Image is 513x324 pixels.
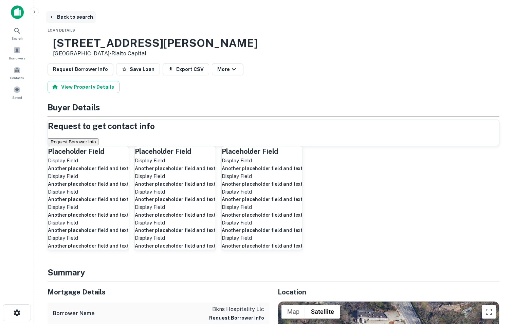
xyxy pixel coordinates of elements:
p: [GEOGRAPHIC_DATA] • [53,50,258,58]
p: Display Field [48,203,129,211]
p: Display Field [135,157,216,165]
h6: Another placeholder field and text [222,242,303,250]
h6: Another placeholder field and text [135,180,216,188]
h6: Another placeholder field and text [135,165,216,172]
p: Display Field [48,219,129,227]
img: capitalize-icon.png [11,5,24,19]
p: Display Field [135,172,216,180]
a: Borrowers [2,44,32,62]
h4: Buyer Details [48,101,499,113]
p: Display Field [48,188,129,196]
p: Display Field [135,203,216,211]
h6: Another placeholder field and text [48,227,129,234]
h6: Another placeholder field and text [222,196,303,203]
button: Export CSV [163,63,209,75]
h5: Placeholder Field [135,146,216,157]
span: Saved [12,95,22,100]
iframe: Chat Widget [479,248,513,281]
h3: [STREET_ADDRESS][PERSON_NAME] [53,37,258,50]
button: Show satellite imagery [305,305,340,319]
p: Display Field [135,234,216,242]
p: Display Field [222,234,303,242]
p: Display Field [222,172,303,180]
h6: Another placeholder field and text [135,227,216,234]
h6: Another placeholder field and text [48,196,129,203]
p: Display Field [48,172,129,180]
button: Request Borrower Info [48,63,113,75]
h6: Another placeholder field and text [222,227,303,234]
h5: Location [278,287,500,297]
button: Request Borrower Info [48,138,98,145]
a: Contacts [2,64,32,82]
span: Contacts [10,75,24,80]
p: Display Field [135,188,216,196]
p: Display Field [135,219,216,227]
h6: Another placeholder field and text [48,165,129,172]
button: Toggle fullscreen view [482,305,496,319]
h4: Request to get contact info [48,120,499,132]
span: Search [12,36,23,41]
h6: Another placeholder field and text [222,211,303,219]
span: Loan Details [48,28,75,32]
button: Save Loan [116,63,160,75]
button: Request Borrower Info [209,314,264,322]
p: Display Field [48,157,129,165]
a: Search [2,24,32,42]
h6: Another placeholder field and text [135,242,216,250]
a: Rialto Capital [111,50,146,57]
h6: Borrower Name [53,309,95,318]
h6: Another placeholder field and text [48,211,129,219]
p: Display Field [222,203,303,211]
span: Borrowers [9,55,25,61]
h5: Placeholder Field [222,146,303,157]
h6: Another placeholder field and text [222,180,303,188]
h6: Another placeholder field and text [135,196,216,203]
h4: Summary [48,266,499,278]
h6: Another placeholder field and text [48,180,129,188]
p: Display Field [48,234,129,242]
p: bkns hospitality llc [209,305,264,313]
h5: Placeholder Field [48,146,129,157]
button: Show street map [281,305,305,319]
a: Saved [2,83,32,102]
h5: Mortgage Details [48,287,270,297]
p: Display Field [222,219,303,227]
button: View Property Details [48,81,120,93]
h6: Another placeholder field and text [48,242,129,250]
button: Back to search [46,11,96,23]
h6: Another placeholder field and text [135,211,216,219]
p: Display Field [222,188,303,196]
p: Display Field [222,157,303,165]
h6: Another placeholder field and text [222,165,303,172]
button: More [212,63,243,75]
